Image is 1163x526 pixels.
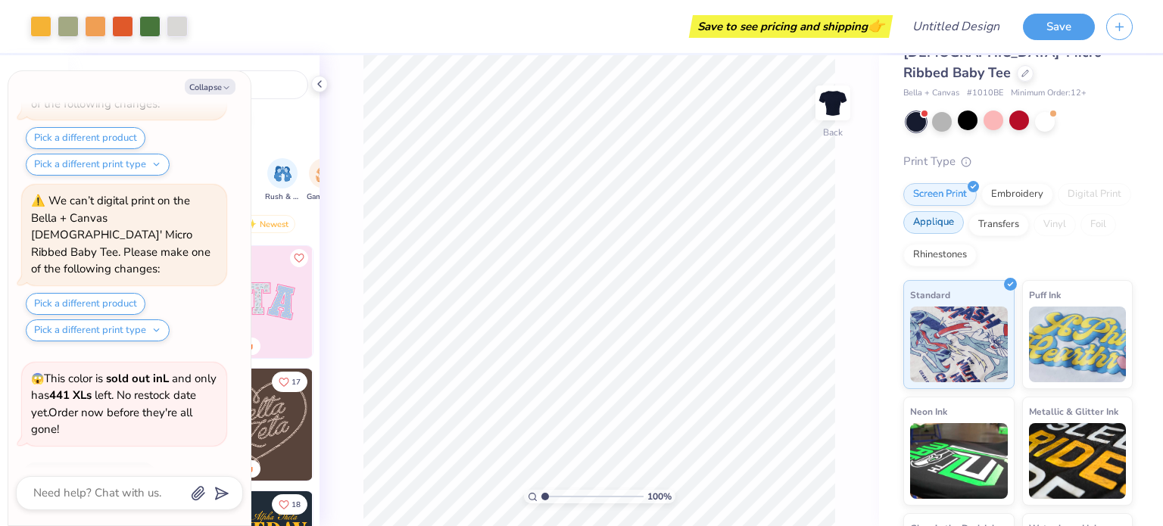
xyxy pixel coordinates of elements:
div: We can’t digital print on the Bella + Canvas [DEMOGRAPHIC_DATA]' Micro Ribbed Baby Tee. Please ma... [31,193,210,276]
button: Pick a different product [26,127,145,149]
div: Newest [238,215,295,233]
span: 👉 [868,17,884,35]
strong: sold out in L [106,371,169,386]
span: Neon Ink [910,403,947,419]
img: Metallic & Glitter Ink [1029,423,1127,499]
img: 9980f5e8-e6a1-4b4a-8839-2b0e9349023c [201,246,313,358]
div: We can’t digital print on the Bella + Canvas [DEMOGRAPHIC_DATA]' Micro Ribbed Baby Tee. Please ma... [31,28,210,111]
img: Neon Ink [910,423,1008,499]
span: 17 [292,378,301,386]
span: 18 [292,501,301,509]
button: Collapse [185,79,235,95]
span: Game Day [307,191,341,203]
span: Minimum Order: 12 + [1011,87,1087,100]
button: filter button [265,158,300,203]
button: Like [272,494,307,515]
div: Screen Print [903,183,977,206]
button: Pick a different print type [26,154,170,176]
div: Foil [1080,213,1116,236]
span: Metallic & Glitter Ink [1029,403,1118,419]
img: Puff Ink [1029,307,1127,382]
img: Back [818,88,848,118]
span: This color is and only has left . No restock date yet. Order now before they're all gone! [31,371,217,437]
div: Save to see pricing and shipping [693,15,889,38]
div: Embroidery [981,183,1053,206]
span: Rush & Bid [265,191,300,203]
span: Standard [910,287,950,303]
span: # 1010BE [967,87,1003,100]
div: Applique [903,211,964,234]
span: 😱 [31,372,44,386]
button: Pick a different print type [26,319,170,341]
div: Digital Print [1058,183,1131,206]
div: Print Type [903,153,1133,170]
img: Game Day Image [316,165,333,182]
img: 12710c6a-dcc0-49ce-8688-7fe8d5f96fe2 [201,369,313,481]
div: Transfers [968,213,1029,236]
img: 5ee11766-d822-42f5-ad4e-763472bf8dcf [312,246,424,358]
input: Untitled Design [900,11,1012,42]
div: filter for Game Day [307,158,341,203]
img: Standard [910,307,1008,382]
span: Puff Ink [1029,287,1061,303]
div: Vinyl [1034,213,1076,236]
div: filter for Rush & Bid [265,158,300,203]
strong: 441 XLs [49,387,92,403]
span: 100 % [647,490,672,503]
img: ead2b24a-117b-4488-9b34-c08fd5176a7b [312,369,424,481]
button: Save [1023,14,1095,40]
button: Like [272,372,307,392]
span: Bella + Canvas [903,87,959,100]
button: filter button [307,158,341,203]
button: Like [290,249,308,267]
div: Rhinestones [903,244,977,266]
div: Back [823,126,843,139]
img: Rush & Bid Image [274,165,292,182]
button: Pick a different product [26,293,145,315]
